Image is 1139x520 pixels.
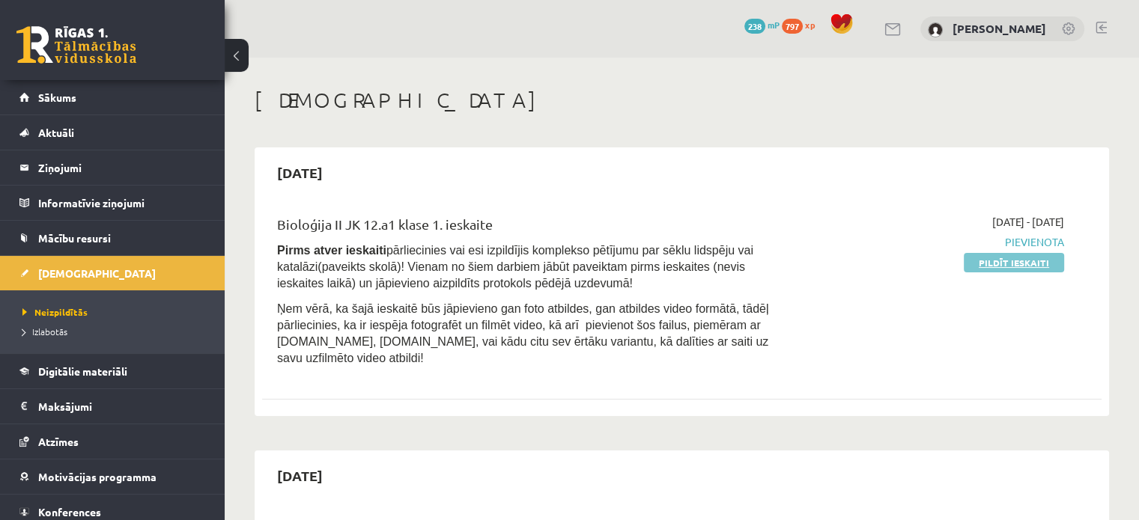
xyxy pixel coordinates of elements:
a: Digitālie materiāli [19,354,206,388]
span: 797 [782,19,803,34]
strong: Pirms atver ieskaiti [277,244,386,257]
span: Ņem vērā, ka šajā ieskaitē būs jāpievieno gan foto atbildes, gan atbildes video formātā, tādēļ pā... [277,302,768,364]
a: [PERSON_NAME] [953,21,1046,36]
h1: [DEMOGRAPHIC_DATA] [255,88,1109,113]
span: xp [805,19,815,31]
span: 238 [744,19,765,34]
legend: Informatīvie ziņojumi [38,186,206,220]
span: mP [768,19,780,31]
span: Digitālie materiāli [38,364,127,378]
a: Atzīmes [19,424,206,459]
span: Neizpildītās [22,306,88,318]
a: Neizpildītās [22,305,210,319]
span: Konferences [38,505,101,519]
a: Ziņojumi [19,150,206,185]
a: Aktuāli [19,115,206,150]
a: Informatīvie ziņojumi [19,186,206,220]
a: Pildīt ieskaiti [964,253,1064,272]
a: Motivācijas programma [19,459,206,494]
span: Pievienota [817,234,1064,250]
span: Sākums [38,91,76,104]
span: Motivācijas programma [38,470,157,483]
a: Rīgas 1. Tālmācības vidusskola [16,26,136,64]
a: Sākums [19,80,206,114]
img: Ilze Everte [928,22,943,37]
a: 797 xp [782,19,822,31]
a: Maksājumi [19,389,206,423]
span: pārliecinies vai esi izpildījis komplekso pētījumu par sēklu lidspēju vai katalāzi(paveikts skolā... [277,244,753,290]
span: Mācību resursi [38,231,111,245]
a: [DEMOGRAPHIC_DATA] [19,256,206,290]
legend: Maksājumi [38,389,206,423]
div: Bioloģija II JK 12.a1 klase 1. ieskaite [277,214,795,242]
legend: Ziņojumi [38,150,206,185]
h2: [DATE] [262,155,338,190]
span: Izlabotās [22,325,67,337]
span: Atzīmes [38,435,79,448]
a: Izlabotās [22,325,210,338]
span: [DATE] - [DATE] [992,214,1064,230]
h2: [DATE] [262,458,338,493]
span: [DEMOGRAPHIC_DATA] [38,266,156,280]
a: Mācību resursi [19,221,206,255]
a: 238 mP [744,19,780,31]
span: Aktuāli [38,126,74,139]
